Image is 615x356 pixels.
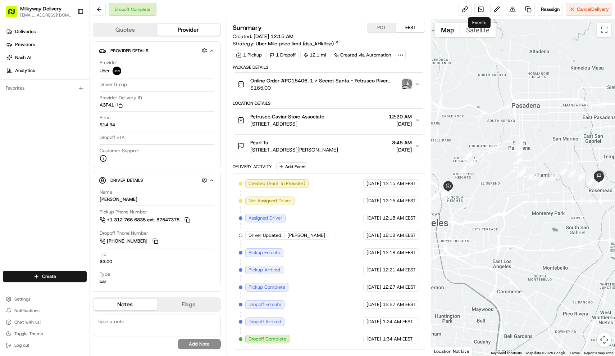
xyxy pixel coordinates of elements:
[68,161,115,168] span: API Documentation
[14,112,20,118] img: 1736555255976-a54dd68f-1ca7-489b-9aae-adbdc363a1c4
[383,319,413,325] span: 1:24 AM EEST
[249,284,285,290] span: Pickup Complete
[514,143,522,150] div: 18
[548,173,556,181] div: 29
[249,301,281,308] span: Dropoff Enroute
[287,232,325,239] span: [PERSON_NAME]
[249,198,291,204] span: Not Assigned Driver
[577,6,609,13] span: Cancel Delivery
[366,215,381,221] span: [DATE]
[100,189,112,195] span: Name
[4,158,58,171] a: 📗Knowledge Base
[100,216,191,224] a: +1 312 766 6835 ext. 87547378
[366,232,381,239] span: [DATE]
[3,65,90,76] a: Analytics
[254,33,293,40] span: [DATE] 12:15 AM
[99,45,215,57] button: Provider Details
[468,17,491,28] div: Events
[383,180,416,187] span: 12:15 AM EEST
[433,346,457,356] img: Google
[366,336,381,342] span: [DATE]
[367,23,396,32] button: PDT
[157,24,220,36] button: Provider
[7,94,46,99] div: Past conversations
[14,319,41,325] span: Chat with us!
[14,161,55,168] span: Knowledge Base
[15,54,31,61] span: Nash AI
[541,6,560,13] span: Reassign
[100,114,110,121] span: Price
[431,347,473,356] div: Location Not Live
[110,48,148,54] span: Provider Details
[584,351,613,355] a: Report a map error
[3,306,87,316] button: Notifications
[366,284,381,290] span: [DATE]
[3,294,87,304] button: Settings
[396,23,425,32] button: EEST
[3,82,87,94] div: Favorites
[111,92,131,101] button: See all
[233,135,425,158] button: Pearl Tu[STREET_ADDRESS][PERSON_NAME]3:45 AM[DATE]
[518,168,526,176] div: 25
[383,198,416,204] span: 12:15 AM EEST
[594,180,602,188] div: 34
[233,64,425,70] div: Package Details
[249,180,305,187] span: Created (Sent To Provider)
[58,158,118,171] a: 💻API Documentation
[460,23,496,37] button: Show satellite imagery
[249,249,280,256] span: Pickup Enroute
[100,237,159,245] a: [PHONE_NUMBER]
[444,188,452,196] div: 6
[568,169,576,177] div: 31
[250,84,399,91] span: $165.00
[331,50,394,60] a: Created via Automation
[20,12,72,18] button: [EMAIL_ADDRESS][DOMAIN_NAME]
[250,113,324,120] span: Petrusco Caviar Store Associate
[15,67,35,74] span: Analytics
[366,249,381,256] span: [DATE]
[366,267,381,273] span: [DATE]
[596,180,604,188] div: 37
[72,179,87,184] span: Pylon
[20,5,61,12] span: Milkyway Delivery
[32,76,99,82] div: We're available if you need us!
[14,342,29,348] span: Log out
[100,251,106,258] span: Tip
[60,112,62,117] span: •
[527,172,535,180] div: 26
[7,69,20,82] img: 1736555255976-a54dd68f-1ca7-489b-9aae-adbdc363a1c4
[250,77,399,84] span: Online Order #PC15406. 1 x Secret Santa - Petrusco River Beluga Hybrid - 3x50g (3x1.7oz) - $165($...
[463,151,470,159] div: 11
[249,319,281,325] span: Dropoff Arrived
[433,346,457,356] a: Open this area in Google Maps (opens a new window)
[464,151,472,159] div: 12
[256,40,334,47] span: Uber Mile price limit (dss_kHk9qc)
[587,177,594,185] div: 33
[233,50,265,60] div: 1 Pickup
[256,40,339,47] a: Uber Mile price limit (dss_kHk9qc)
[14,308,40,314] span: Notifications
[276,162,308,171] button: Add Event
[100,196,137,203] div: [PERSON_NAME]
[233,40,339,47] div: Strategy:
[431,192,439,200] div: 1
[61,162,67,167] div: 💻
[383,336,413,342] span: 1:34 AM EEST
[402,79,412,89] img: photo_proof_of_delivery image
[559,167,567,175] div: 30
[491,351,522,356] button: Keyboard shortcuts
[233,164,272,170] div: Delivery Activity
[100,59,117,66] span: Provider
[366,198,381,204] span: [DATE]
[100,209,147,215] span: Pickup Phone Number
[383,284,416,290] span: 12:27 AM EEST
[100,258,112,265] div: $3.00
[94,24,157,36] button: Quotes
[110,177,143,183] span: Driver Details
[100,81,127,88] span: Driver Group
